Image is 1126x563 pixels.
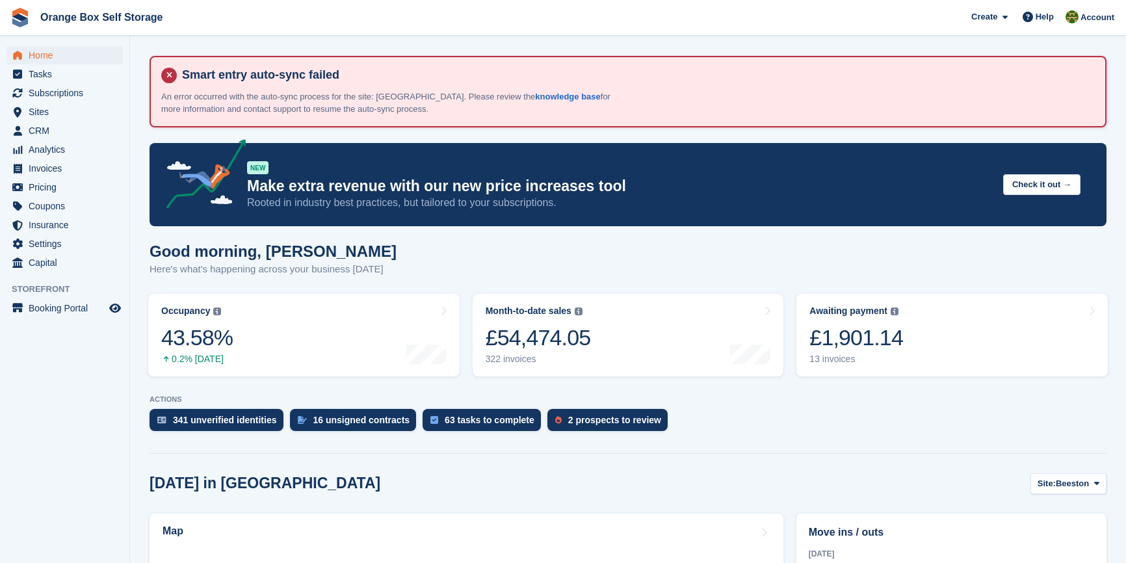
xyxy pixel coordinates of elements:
img: price-adjustments-announcement-icon-8257ccfd72463d97f412b2fc003d46551f7dbcb40ab6d574587a9cd5c0d94... [155,139,246,213]
span: Beeston [1056,477,1089,490]
div: 16 unsigned contracts [313,415,410,425]
span: Booking Portal [29,299,107,317]
a: Occupancy 43.58% 0.2% [DATE] [148,294,460,376]
h1: Good morning, [PERSON_NAME] [150,242,397,260]
a: Awaiting payment £1,901.14 13 invoices [796,294,1108,376]
img: icon-info-grey-7440780725fd019a000dd9b08b2336e03edf1995a4989e88bcd33f0948082b44.svg [575,308,583,315]
span: Invoices [29,159,107,177]
div: 43.58% [161,324,233,351]
p: Here's what's happening across your business [DATE] [150,262,397,277]
span: Tasks [29,65,107,83]
a: menu [7,299,123,317]
span: Home [29,46,107,64]
img: verify_identity-adf6edd0f0f0b5bbfe63781bf79b02c33cf7c696d77639b501bdc392416b5a36.svg [157,416,166,424]
h2: [DATE] in [GEOGRAPHIC_DATA] [150,475,380,492]
img: prospect-51fa495bee0391a8d652442698ab0144808aea92771e9ea1ae160a38d050c398.svg [555,416,562,424]
a: menu [7,159,123,177]
div: Occupancy [161,306,210,317]
a: menu [7,103,123,121]
img: task-75834270c22a3079a89374b754ae025e5fb1db73e45f91037f5363f120a921f8.svg [430,416,438,424]
p: An error occurred with the auto-sync process for the site: [GEOGRAPHIC_DATA]. Please review the f... [161,90,616,116]
span: Site: [1038,477,1056,490]
a: Orange Box Self Storage [35,7,168,28]
span: Storefront [12,283,129,296]
img: Sarah [1066,10,1079,23]
p: ACTIONS [150,395,1106,404]
div: 13 invoices [809,354,903,365]
span: Settings [29,235,107,253]
div: £54,474.05 [486,324,591,351]
img: icon-info-grey-7440780725fd019a000dd9b08b2336e03edf1995a4989e88bcd33f0948082b44.svg [891,308,898,315]
div: 0.2% [DATE] [161,354,233,365]
h4: Smart entry auto-sync failed [177,68,1095,83]
span: Insurance [29,216,107,234]
a: menu [7,178,123,196]
div: £1,901.14 [809,324,903,351]
a: menu [7,254,123,272]
div: 2 prospects to review [568,415,661,425]
span: Coupons [29,197,107,215]
span: Capital [29,254,107,272]
div: Awaiting payment [809,306,887,317]
p: Rooted in industry best practices, but tailored to your subscriptions. [247,196,993,210]
a: menu [7,197,123,215]
a: 16 unsigned contracts [290,409,423,438]
span: Pricing [29,178,107,196]
a: menu [7,216,123,234]
span: Account [1080,11,1114,24]
div: [DATE] [809,548,1094,560]
span: Subscriptions [29,84,107,102]
div: 322 invoices [486,354,591,365]
button: Check it out → [1003,174,1080,196]
img: contract_signature_icon-13c848040528278c33f63329250d36e43548de30e8caae1d1a13099fd9432cc5.svg [298,416,307,424]
p: Make extra revenue with our new price increases tool [247,177,993,196]
a: menu [7,140,123,159]
span: Help [1036,10,1054,23]
a: menu [7,122,123,140]
h2: Move ins / outs [809,525,1094,540]
span: CRM [29,122,107,140]
a: knowledge base [535,92,600,101]
a: menu [7,65,123,83]
span: Create [971,10,997,23]
span: Sites [29,103,107,121]
a: menu [7,235,123,253]
img: stora-icon-8386f47178a22dfd0bd8f6a31ec36ba5ce8667c1dd55bd0f319d3a0aa187defe.svg [10,8,30,27]
a: 341 unverified identities [150,409,290,438]
a: menu [7,46,123,64]
span: Analytics [29,140,107,159]
a: Month-to-date sales £54,474.05 322 invoices [473,294,784,376]
div: Month-to-date sales [486,306,571,317]
div: 63 tasks to complete [445,415,534,425]
a: 2 prospects to review [547,409,674,438]
div: 341 unverified identities [173,415,277,425]
h2: Map [163,525,183,537]
div: NEW [247,161,268,174]
a: 63 tasks to complete [423,409,547,438]
a: menu [7,84,123,102]
img: icon-info-grey-7440780725fd019a000dd9b08b2336e03edf1995a4989e88bcd33f0948082b44.svg [213,308,221,315]
a: Preview store [107,300,123,316]
button: Site: Beeston [1030,473,1106,495]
